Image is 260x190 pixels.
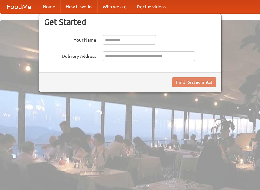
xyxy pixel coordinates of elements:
a: Who we are [97,0,132,13]
button: Find Restaurants! [172,77,216,87]
a: Home [38,0,60,13]
a: How it works [60,0,97,13]
label: Your Name [44,35,96,43]
h3: Get Started [44,17,216,27]
a: FoodMe [0,0,38,13]
a: Recipe videos [132,0,171,13]
label: Delivery Address [44,51,96,59]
